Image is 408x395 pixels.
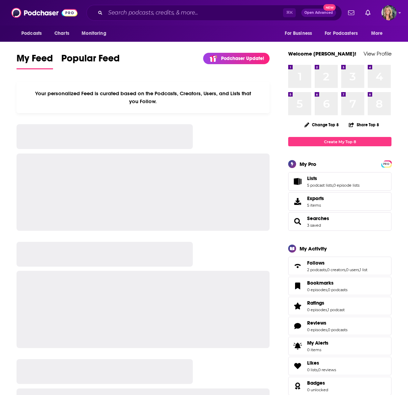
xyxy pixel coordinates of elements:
[323,4,336,11] span: New
[320,27,368,40] button: open menu
[307,380,325,386] span: Badges
[17,27,51,40] button: open menu
[346,267,359,272] a: 0 users
[307,175,359,181] a: Lists
[300,120,343,129] button: Change Top 8
[291,177,304,186] a: Lists
[291,361,304,371] a: Likes
[318,367,336,372] a: 0 reviews
[300,161,316,167] div: My Pro
[307,183,333,188] a: 5 podcast lists
[291,281,304,291] a: Bookmarks
[307,327,327,332] a: 0 episodes
[333,183,333,188] span: ,
[280,27,321,40] button: open menu
[291,261,304,271] a: Follows
[307,267,326,272] a: 2 podcasts
[288,317,391,335] span: Reviews
[307,195,324,201] span: Exports
[381,5,397,20] span: Logged in as lisa.beech
[307,340,328,346] span: My Alerts
[366,27,391,40] button: open menu
[86,5,342,21] div: Search podcasts, credits, & more...
[291,197,304,206] span: Exports
[291,381,304,391] a: Badges
[382,161,390,166] a: PRO
[304,11,333,14] span: Open Advanced
[291,217,304,226] a: Searches
[288,192,391,211] a: Exports
[283,8,296,17] span: ⌘ K
[61,52,120,68] span: Popular Feed
[17,52,53,68] span: My Feed
[307,260,325,266] span: Follows
[17,52,53,69] a: My Feed
[307,300,324,306] span: Ratings
[307,215,329,221] a: Searches
[364,50,391,57] a: View Profile
[327,287,328,292] span: ,
[291,341,304,351] span: My Alerts
[307,280,347,286] a: Bookmarks
[307,287,327,292] a: 0 episodes
[288,172,391,191] span: Lists
[307,320,326,326] span: Reviews
[360,267,367,272] a: 1 list
[288,137,391,146] a: Create My Top 8
[61,52,120,69] a: Popular Feed
[288,50,356,57] a: Welcome [PERSON_NAME]!
[301,9,336,17] button: Open AdvancedNew
[288,257,391,275] span: Follows
[307,300,345,306] a: Ratings
[291,321,304,331] a: Reviews
[333,183,359,188] a: 0 episode lists
[359,267,360,272] span: ,
[54,29,69,38] span: Charts
[221,56,264,61] p: Podchaser Update!
[288,337,391,355] a: My Alerts
[345,7,357,19] a: Show notifications dropdown
[307,223,321,228] a: 3 saved
[11,6,77,19] img: Podchaser - Follow, Share and Rate Podcasts
[307,175,317,181] span: Lists
[307,387,328,392] a: 0 unlocked
[371,29,383,38] span: More
[288,277,391,295] span: Bookmarks
[300,245,327,252] div: My Activity
[77,27,115,40] button: open menu
[307,360,336,366] a: Likes
[348,118,379,131] button: Share Top 8
[307,280,334,286] span: Bookmarks
[307,367,317,372] a: 0 lists
[105,7,283,18] input: Search podcasts, credits, & more...
[288,212,391,231] span: Searches
[17,82,270,113] div: Your personalized Feed is curated based on the Podcasts, Creators, Users, and Lists that you Follow.
[327,307,328,312] span: ,
[307,380,328,386] a: Badges
[288,297,391,315] span: Ratings
[327,327,328,332] span: ,
[307,260,367,266] a: Follows
[327,267,345,272] a: 0 creators
[363,7,373,19] a: Show notifications dropdown
[291,301,304,311] a: Ratings
[325,29,358,38] span: For Podcasters
[328,307,345,312] a: 1 podcast
[307,320,347,326] a: Reviews
[50,27,73,40] a: Charts
[288,357,391,375] span: Likes
[307,360,319,366] span: Likes
[328,327,347,332] a: 0 podcasts
[381,5,397,20] img: User Profile
[82,29,106,38] span: Monitoring
[307,307,327,312] a: 0 episodes
[307,347,328,352] span: 0 items
[328,287,347,292] a: 0 podcasts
